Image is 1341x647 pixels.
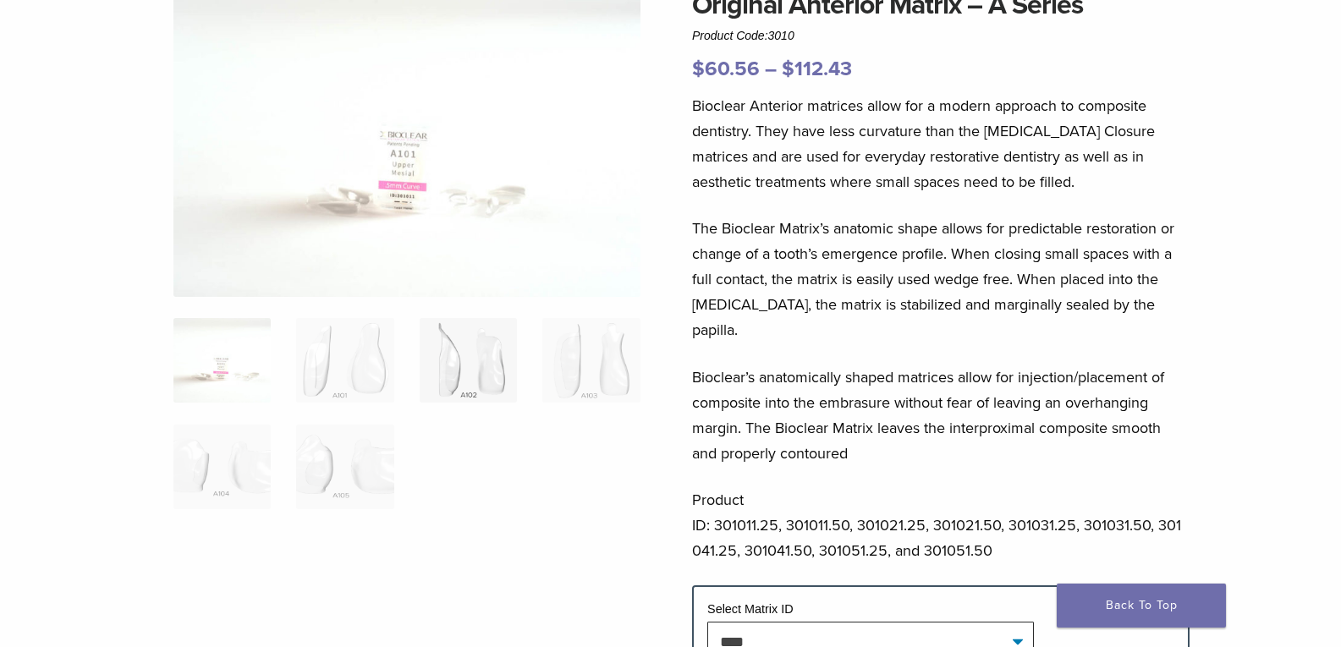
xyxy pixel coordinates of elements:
bdi: 112.43 [782,57,852,81]
span: 3010 [768,29,794,42]
img: Original Anterior Matrix - A Series - Image 4 [542,318,640,403]
img: Anterior-Original-A-Series-Matrices-324x324.jpg [173,318,271,403]
p: Product ID: 301011.25, 301011.50, 301021.25, 301021.50, 301031.25, 301031.50, 301041.25, 301041.5... [692,487,1190,563]
img: Original Anterior Matrix - A Series - Image 6 [296,425,393,509]
p: Bioclear Anterior matrices allow for a modern approach to composite dentistry. They have less cur... [692,93,1190,195]
span: – [765,57,777,81]
img: Original Anterior Matrix - A Series - Image 2 [296,318,393,403]
img: Original Anterior Matrix - A Series - Image 5 [173,425,271,509]
span: $ [692,57,705,81]
label: Select Matrix ID [707,602,794,616]
img: Original Anterior Matrix - A Series - Image 3 [420,318,517,403]
span: Product Code: [692,29,794,42]
span: $ [782,57,794,81]
p: Bioclear’s anatomically shaped matrices allow for injection/placement of composite into the embra... [692,365,1190,466]
a: Back To Top [1057,584,1226,628]
p: The Bioclear Matrix’s anatomic shape allows for predictable restoration or change of a tooth’s em... [692,216,1190,343]
bdi: 60.56 [692,57,760,81]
